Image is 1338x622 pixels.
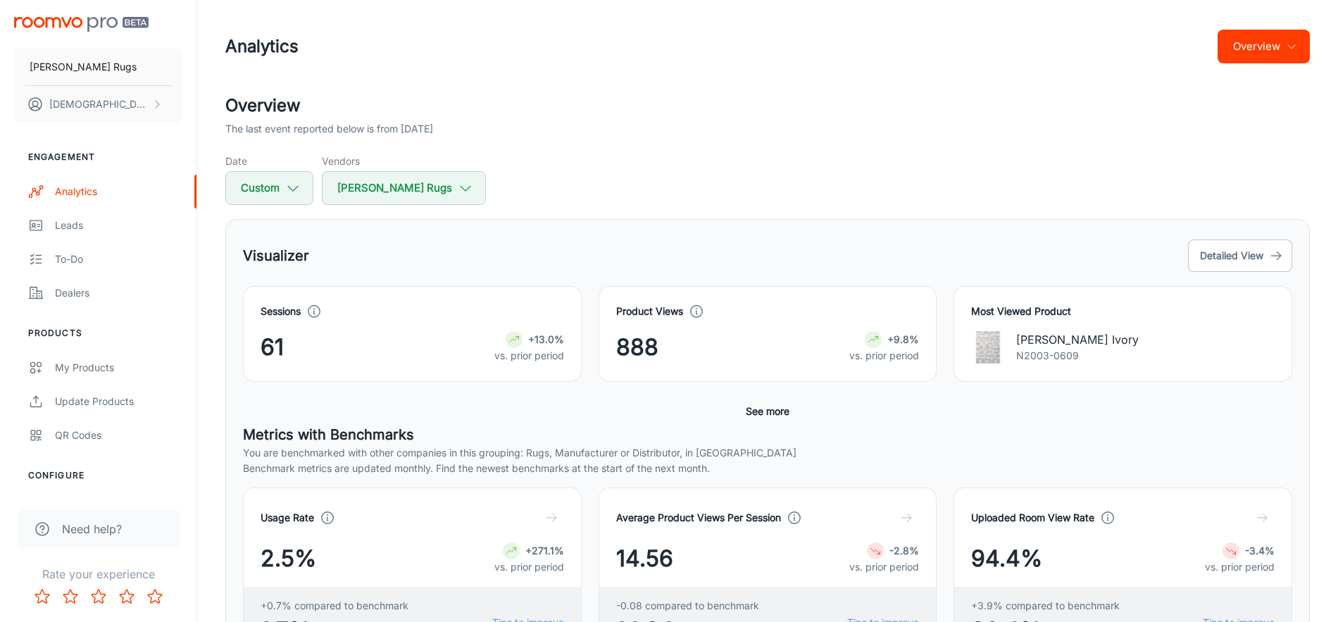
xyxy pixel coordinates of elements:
img: Roomvo PRO Beta [14,17,149,32]
strong: +13.0% [528,333,564,345]
span: 14.56 [616,542,673,576]
h5: Date [225,154,313,168]
p: Rate your experience [11,566,185,583]
div: Update Products [55,394,182,409]
button: [DEMOGRAPHIC_DATA] [PERSON_NAME] [14,86,182,123]
p: vs. prior period [494,348,564,363]
h1: Analytics [225,34,299,59]
button: Detailed View [1188,240,1292,272]
button: Rate 5 star [141,583,169,611]
button: [PERSON_NAME] Rugs [14,49,182,85]
p: vs. prior period [1205,559,1275,575]
h5: Metrics with Benchmarks [243,424,1292,445]
strong: +271.1% [525,545,564,556]
p: vs. prior period [849,559,919,575]
button: Overview [1218,30,1310,63]
button: See more [740,399,795,424]
button: Rate 2 star [56,583,85,611]
div: My Products [55,360,182,375]
strong: +9.8% [887,333,919,345]
h4: Uploaded Room View Rate [971,510,1094,525]
p: [PERSON_NAME] Rugs [30,59,137,75]
p: vs. prior period [494,559,564,575]
div: To-do [55,251,182,267]
button: Rate 4 star [113,583,141,611]
button: Custom [225,171,313,205]
p: vs. prior period [849,348,919,363]
p: [DEMOGRAPHIC_DATA] [PERSON_NAME] [49,97,149,112]
div: Analytics [55,184,182,199]
span: +3.9% compared to benchmark [971,598,1120,614]
span: -0.08 compared to benchmark [616,598,759,614]
img: Sachin Brown Ivory [971,330,1005,364]
span: +0.7% compared to benchmark [261,598,408,614]
p: N2003-0609 [1016,348,1139,363]
h4: Product Views [616,304,683,319]
button: Rate 1 star [28,583,56,611]
div: QR Codes [55,428,182,443]
strong: -3.4% [1245,545,1275,556]
div: Leads [55,218,182,233]
span: 888 [616,330,658,364]
span: 61 [261,330,284,364]
h5: Vendors [322,154,486,168]
h2: Overview [225,93,1310,118]
p: You are benchmarked with other companies in this grouping: Rugs, Manufacturer or Distributor, in ... [243,445,1292,461]
h4: Usage Rate [261,510,314,525]
button: Rate 3 star [85,583,113,611]
button: [PERSON_NAME] Rugs [322,171,486,205]
p: [PERSON_NAME] Ivory [1016,331,1139,348]
p: The last event reported below is from [DATE] [225,121,433,137]
span: 2.5% [261,542,316,576]
p: Benchmark metrics are updated monthly. Find the newest benchmarks at the start of the next month. [243,461,1292,476]
h4: Sessions [261,304,301,319]
div: Dealers [55,285,182,301]
h4: Most Viewed Product [971,304,1275,319]
span: Need help? [62,521,122,537]
h5: Visualizer [243,245,309,266]
h4: Average Product Views Per Session [616,510,781,525]
span: 94.4% [971,542,1042,576]
strong: -2.8% [889,545,919,556]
